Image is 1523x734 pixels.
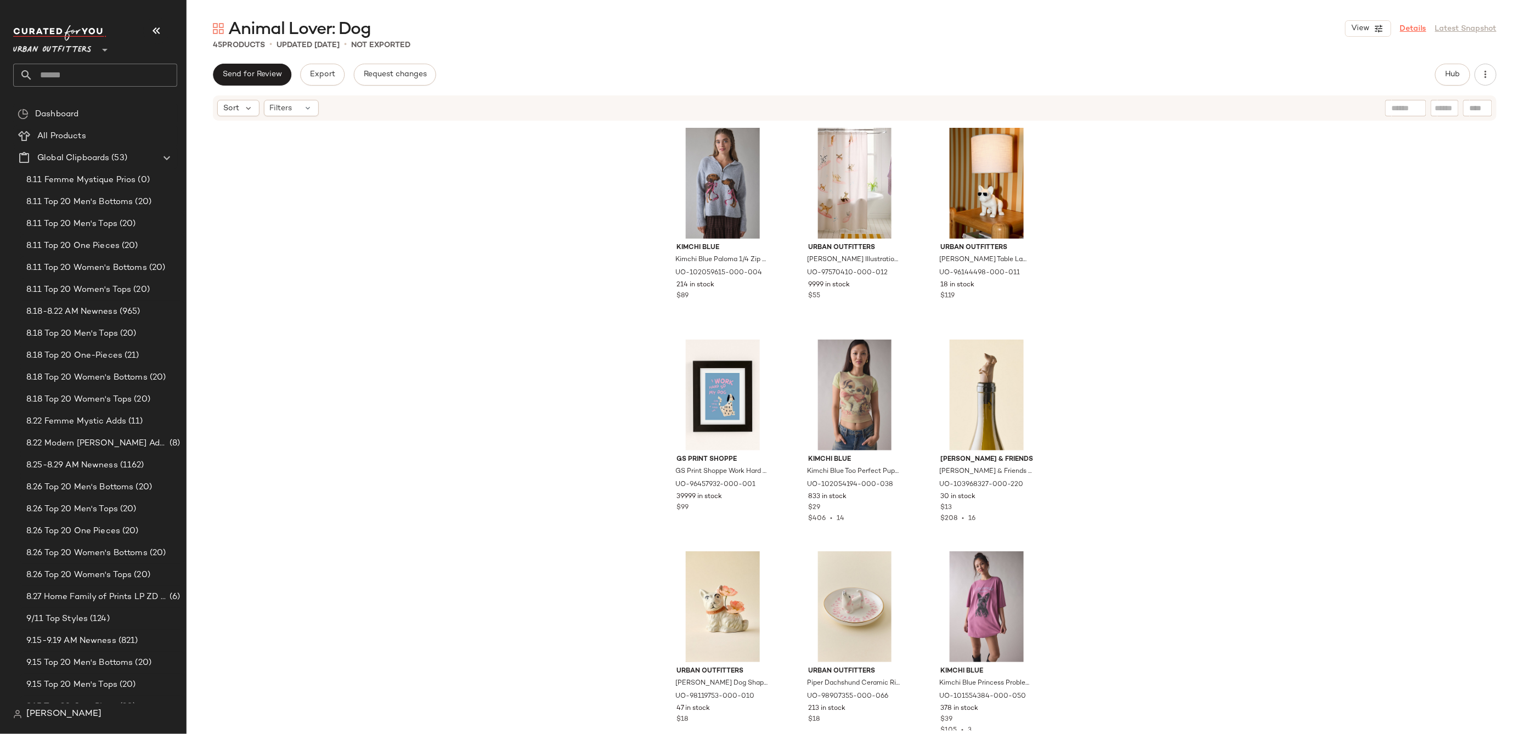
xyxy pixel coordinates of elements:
span: [PERSON_NAME] & Friends [940,455,1033,465]
p: Not Exported [351,39,410,51]
span: (8) [167,437,180,450]
span: 8.11 Top 20 Men's Tops [26,218,117,230]
span: 8.11 Top 20 Women's Bottoms [26,262,147,274]
span: 8.18 Top 20 Women's Bottoms [26,371,148,384]
span: 9.15 Top 20 Men's Bottoms [26,657,133,669]
span: 16 [968,515,975,522]
span: • [826,515,837,522]
span: (20) [132,393,150,406]
span: UO-101554384-000-050 [939,692,1026,702]
span: [PERSON_NAME] Table Lamp in Dog at Urban Outfitters [939,255,1032,265]
span: 8.22 Femme Mystic Adds [26,415,126,428]
span: 9.15-9.19 AM Newness [26,635,116,647]
span: Request changes [363,70,427,79]
span: [PERSON_NAME] Dog Shape Ceramic Vase in White at Urban Outfitters [675,679,768,688]
span: 14 [837,515,845,522]
span: Piper Dachshund Ceramic Ring Dish in Pink at Urban Outfitters [808,679,900,688]
span: $208 [940,515,957,522]
span: Urban Outfitters [940,243,1033,253]
span: (821) [116,635,138,647]
span: • [344,38,347,52]
span: Urban Outfitters [13,37,92,57]
span: 8.22 Modern [PERSON_NAME] Adds [26,437,167,450]
span: $18 [676,715,688,725]
span: $18 [809,715,820,725]
span: 8.11 Top 20 Women's Tops [26,284,131,296]
span: UO-103968327-000-220 [939,480,1023,490]
span: 8.26 Top 20 Women's Bottoms [26,547,148,560]
span: $89 [676,291,689,301]
span: UO-102059615-000-004 [675,268,762,278]
img: svg%3e [213,23,224,34]
span: $406 [809,515,826,522]
span: [PERSON_NAME] & Friends [PERSON_NAME] Dog Shaped Silicone Bottle Stopper in Dark Brown at Urban O... [939,467,1032,477]
img: svg%3e [18,109,29,120]
span: View [1351,24,1370,33]
span: • [957,515,968,522]
span: (20) [120,525,139,538]
img: 102054194_038_b [800,340,910,450]
span: 9999 in stock [809,280,850,290]
span: (20) [117,218,136,230]
span: 8.27 Home Family of Prints LP ZD Adds [26,591,167,603]
img: 97570410_012_b [800,128,910,239]
span: 378 in stock [940,704,978,714]
img: 98119753_010_b [668,551,778,662]
span: Kimchi Blue Paloma 1/4 Zip Pullover Sweater in Grey, Women's at Urban Outfitters [675,255,768,265]
span: $29 [809,503,821,513]
span: 833 in stock [809,492,847,502]
span: (20) [117,701,136,713]
span: 8.18-8.22 AM Newness [26,306,117,318]
span: (20) [118,328,137,340]
span: $55 [809,291,821,301]
span: $105 [940,727,957,734]
span: 8.11 Femme Mystique Prios [26,174,136,187]
span: 8.26 Top 20 Women's Tops [26,569,132,581]
span: UO-96457932-000-001 [675,480,755,490]
span: 47 in stock [676,704,710,714]
button: Send for Review [213,64,291,86]
span: Dashboard [35,108,78,121]
span: (124) [88,613,110,625]
span: GS Print Shoppe Work Hard Dog Art Print in Black Matte Frame at Urban Outfitters [675,467,768,477]
span: 214 in stock [676,280,714,290]
span: (20) [118,503,137,516]
span: (20) [147,262,166,274]
span: 39999 in stock [676,492,722,502]
span: (20) [120,240,138,252]
span: Export [309,70,335,79]
span: 9/11 Top Styles [26,613,88,625]
span: Kimchi Blue Too Perfect Puppy Dog Graphic Baby Tee in Green, Women's at Urban Outfitters [808,467,900,477]
span: Kimchi Blue [809,455,901,465]
span: (21) [122,349,139,362]
img: cfy_white_logo.C9jOOHJF.svg [13,25,106,41]
button: Request changes [354,64,436,86]
span: 213 in stock [809,704,846,714]
span: (20) [134,481,153,494]
span: $13 [940,503,952,513]
span: (20) [148,371,166,384]
span: $39 [940,715,952,725]
button: Hub [1435,64,1470,86]
span: 8.26 Top 20 One Pieces [26,525,120,538]
span: • [269,38,272,52]
span: 8.26 Top 20 Men's Bottoms [26,481,134,494]
span: $119 [940,291,955,301]
span: Kimchi Blue [676,243,769,253]
span: (11) [126,415,143,428]
span: Urban Outfitters [809,243,901,253]
img: 96144498_011_b [932,128,1042,239]
span: 18 in stock [940,280,974,290]
span: Kimchi Blue [940,667,1033,676]
span: $99 [676,503,689,513]
span: All Products [37,130,86,143]
span: 8.18 Top 20 One-Pieces [26,349,122,362]
span: 8.11 Top 20 One Pieces [26,240,120,252]
span: 3 [968,727,972,734]
span: (20) [148,547,166,560]
span: Send for Review [222,70,282,79]
span: 8.25-8.29 AM Newness [26,459,118,472]
span: UO-96144498-000-011 [939,268,1020,278]
div: Products [213,39,265,51]
span: Kimchi Blue Princess Problems Puppy Graphic Oversized T-Shirt Dress in Purple, Women's at Urban O... [939,679,1032,688]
